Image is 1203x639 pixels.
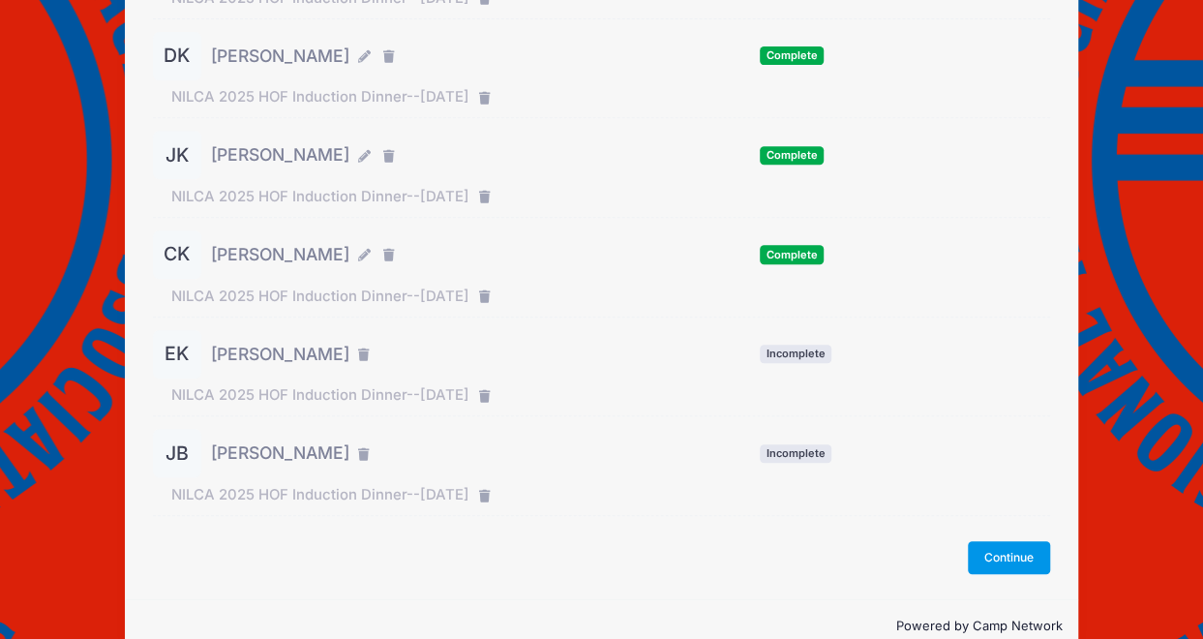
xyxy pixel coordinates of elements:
button: Continue [968,541,1051,574]
span: NILCA 2025 HOF Induction Dinner--[DATE] [171,186,469,207]
div: JB [153,429,201,477]
span: Incomplete [760,345,831,363]
span: NILCA 2025 HOF Induction Dinner--[DATE] [171,484,469,505]
span: [PERSON_NAME] [211,44,349,69]
div: JK [153,131,201,179]
div: CK [153,230,201,279]
div: DK [153,32,201,80]
div: EK [153,330,201,379]
span: NILCA 2025 HOF Induction Dinner--[DATE] [171,286,469,307]
span: [PERSON_NAME] [211,441,349,466]
span: NILCA 2025 HOF Induction Dinner--[DATE] [171,384,469,406]
span: [PERSON_NAME] [211,342,349,367]
span: NILCA 2025 HOF Induction Dinner--[DATE] [171,86,469,107]
span: Complete [760,46,824,65]
p: Powered by Camp Network [140,617,1063,636]
span: [PERSON_NAME] [211,142,349,167]
span: Complete [760,245,824,263]
span: [PERSON_NAME] [211,242,349,267]
span: Incomplete [760,444,831,463]
span: Complete [760,146,824,165]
